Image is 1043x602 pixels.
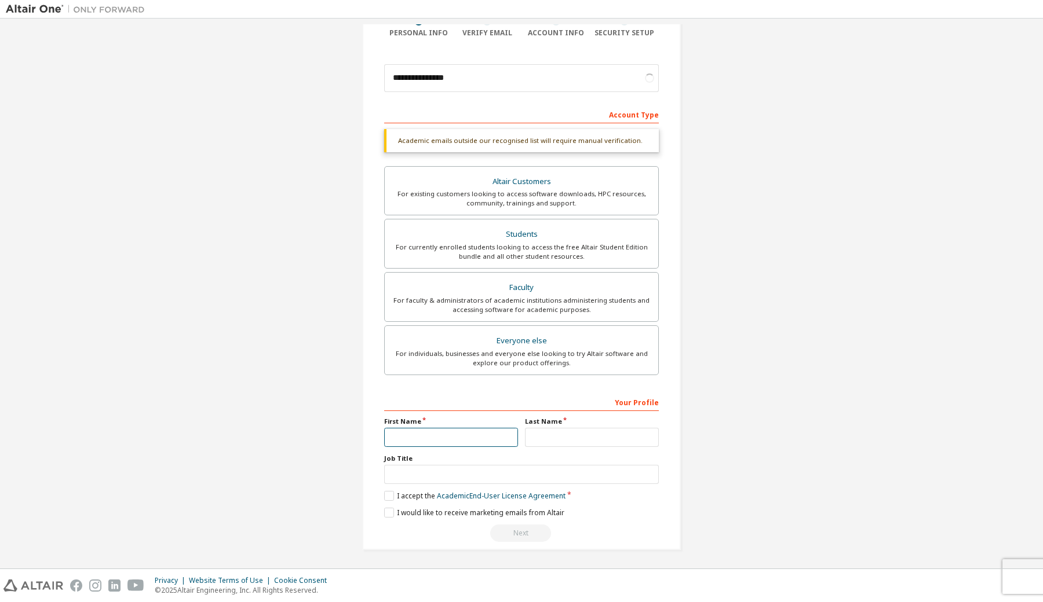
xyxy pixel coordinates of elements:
label: First Name [384,417,518,426]
div: Privacy [155,576,189,585]
img: facebook.svg [70,579,82,592]
label: I accept the [384,491,566,501]
div: Students [392,226,651,243]
div: For existing customers looking to access software downloads, HPC resources, community, trainings ... [392,189,651,208]
div: Please wait while checking email ... [384,524,659,542]
div: Your Profile [384,392,659,411]
p: © 2025 Altair Engineering, Inc. All Rights Reserved. [155,585,334,595]
img: Altair One [6,3,151,15]
div: For currently enrolled students looking to access the free Altair Student Edition bundle and all ... [392,243,651,261]
div: Altair Customers [392,174,651,190]
div: Faculty [392,280,651,296]
img: altair_logo.svg [3,579,63,592]
label: I would like to receive marketing emails from Altair [384,508,564,517]
div: Academic emails outside our recognised list will require manual verification. [384,129,659,152]
label: Last Name [525,417,659,426]
div: Account Type [384,105,659,123]
div: Account Info [521,28,590,38]
a: Academic End-User License Agreement [437,491,566,501]
img: linkedin.svg [108,579,121,592]
div: Website Terms of Use [189,576,274,585]
div: Cookie Consent [274,576,334,585]
div: Security Setup [590,28,659,38]
div: Personal Info [384,28,453,38]
img: instagram.svg [89,579,101,592]
label: Job Title [384,454,659,463]
div: For faculty & administrators of academic institutions administering students and accessing softwa... [392,296,651,314]
div: Everyone else [392,333,651,349]
div: For individuals, businesses and everyone else looking to try Altair software and explore our prod... [392,349,651,368]
div: Verify Email [453,28,522,38]
img: youtube.svg [127,579,144,592]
